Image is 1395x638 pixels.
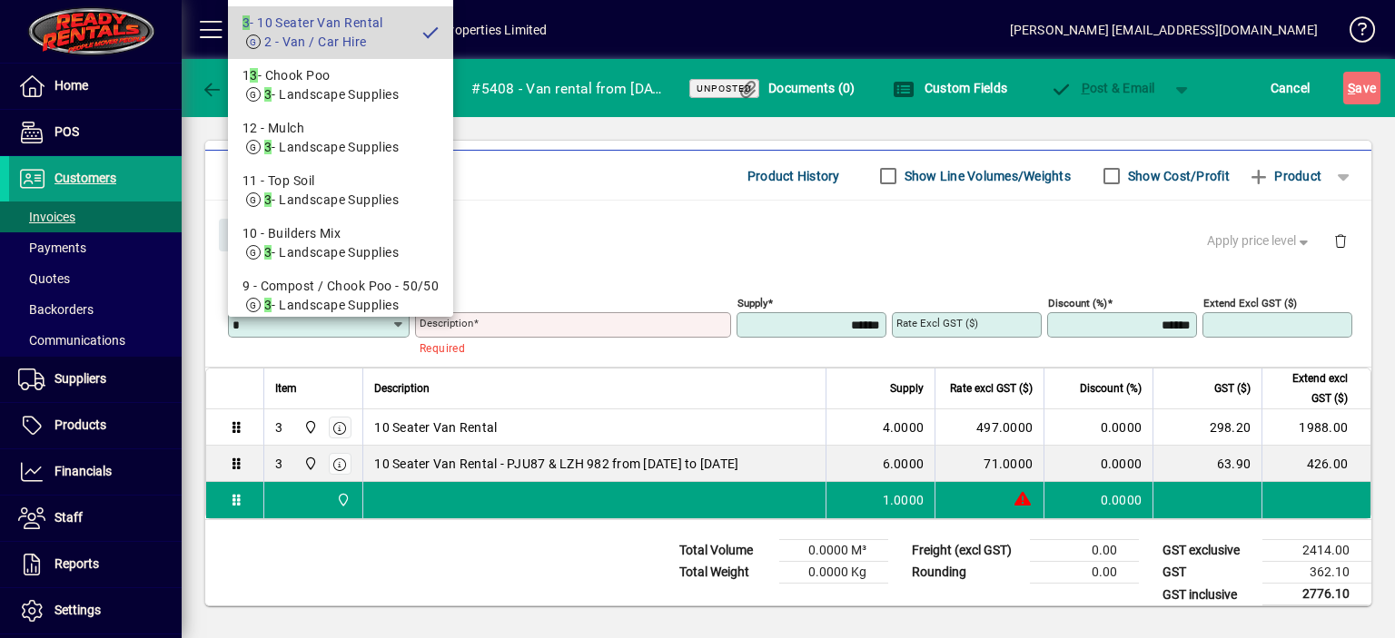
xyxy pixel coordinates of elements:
[374,418,497,437] span: 10 Seater Van Rental
[275,455,282,473] div: 3
[1261,409,1370,446] td: 1988.00
[883,455,925,473] span: 6.0000
[9,201,182,232] a: Invoices
[1048,297,1107,309] mat-label: Discount (%)
[946,418,1033,437] div: 497.0000
[1044,409,1153,446] td: 0.0000
[1153,446,1261,482] td: 63.90
[1271,74,1311,103] span: Cancel
[946,455,1033,473] div: 71.0000
[883,418,925,437] span: 4.0000
[9,588,182,633] a: Settings
[883,491,925,509] span: 1.0000
[1273,368,1348,408] span: Extend excl GST ($)
[1153,409,1261,446] td: 298.20
[888,72,1012,104] button: Custom Fields
[896,317,978,329] mat-label: Rate excl GST ($)
[1336,4,1372,63] a: Knowledge Base
[357,15,547,44] div: Spreadmaster Properties Limited
[733,72,860,104] button: Documents (0)
[54,464,112,478] span: Financials
[903,540,1030,562] td: Freight (excl GST)
[54,171,116,185] span: Customers
[890,378,924,398] span: Supply
[1010,15,1318,44] div: [PERSON_NAME] [EMAIL_ADDRESS][DOMAIN_NAME]
[229,297,266,309] mat-label: Product
[226,221,273,250] span: Close
[670,562,779,584] td: Total Weight
[9,263,182,294] a: Quotes
[1348,81,1355,95] span: S
[295,74,435,103] div: Recurring Customer Invoice
[737,81,856,95] span: Documents (0)
[1050,81,1155,95] span: ost & Email
[9,357,182,402] a: Suppliers
[299,14,357,46] button: Profile
[1153,584,1262,606] td: GST inclusive
[1200,225,1320,258] button: Apply price level
[1207,231,1312,250] span: Apply price level
[18,240,86,255] span: Payments
[196,72,266,104] button: Back
[1080,378,1142,398] span: Discount (%)
[201,81,262,95] span: Back
[241,14,299,46] button: Add
[747,162,840,191] span: Product History
[182,72,282,104] app-page-header-button: Back
[903,562,1030,584] td: Rounding
[9,449,182,495] a: Financials
[1262,584,1371,606] td: 2776.10
[670,540,779,562] td: Total Volume
[54,78,88,93] span: Home
[697,83,752,94] span: Unposted
[1041,72,1164,104] button: Post & Email
[9,232,182,263] a: Payments
[1262,562,1371,584] td: 362.10
[420,317,473,329] mat-label: Description
[9,110,182,155] a: POS
[737,297,767,309] mat-label: Supply
[9,542,182,587] a: Reports
[9,496,182,541] a: Staff
[54,124,79,139] span: POS
[54,556,99,571] span: Reports
[1124,167,1230,185] label: Show Cost/Profit
[18,302,94,317] span: Backorders
[471,74,667,103] div: #5408 - Van rental from [DATE] to [DATE] 2 x 10 Seaters MDK 803 MYY 250
[299,454,320,474] span: 965 State Highway 2
[1343,72,1380,104] button: Save
[1348,74,1376,103] span: ave
[1153,562,1262,584] td: GST
[18,271,70,286] span: Quotes
[9,325,182,356] a: Communications
[1044,446,1153,482] td: 0.0000
[779,562,888,584] td: 0.0000 Kg
[779,540,888,562] td: 0.0000 M³
[299,417,320,437] span: 965 State Highway 2
[1153,540,1262,562] td: GST exclusive
[1082,81,1090,95] span: P
[9,64,182,109] a: Home
[374,455,738,473] span: 10 Seater Van Rental - PJU87 & LZH 982 from [DATE] to [DATE]
[331,490,352,510] span: 965 State Highway 2
[1203,297,1297,309] mat-label: Extend excl GST ($)
[1319,219,1362,262] button: Delete
[740,160,847,192] button: Product History
[9,294,182,325] a: Backorders
[374,378,430,398] span: Description
[18,210,75,224] span: Invoices
[18,333,125,348] span: Communications
[54,603,101,617] span: Settings
[54,510,83,525] span: Staff
[901,167,1071,185] label: Show Line Volumes/Weights
[275,378,297,398] span: Item
[1261,446,1370,482] td: 426.00
[9,403,182,448] a: Products
[1214,378,1251,398] span: GST ($)
[1262,540,1371,562] td: 2414.00
[1044,482,1153,518] td: 0.0000
[54,417,106,432] span: Products
[950,378,1033,398] span: Rate excl GST ($)
[54,371,106,386] span: Suppliers
[893,81,1007,95] span: Custom Fields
